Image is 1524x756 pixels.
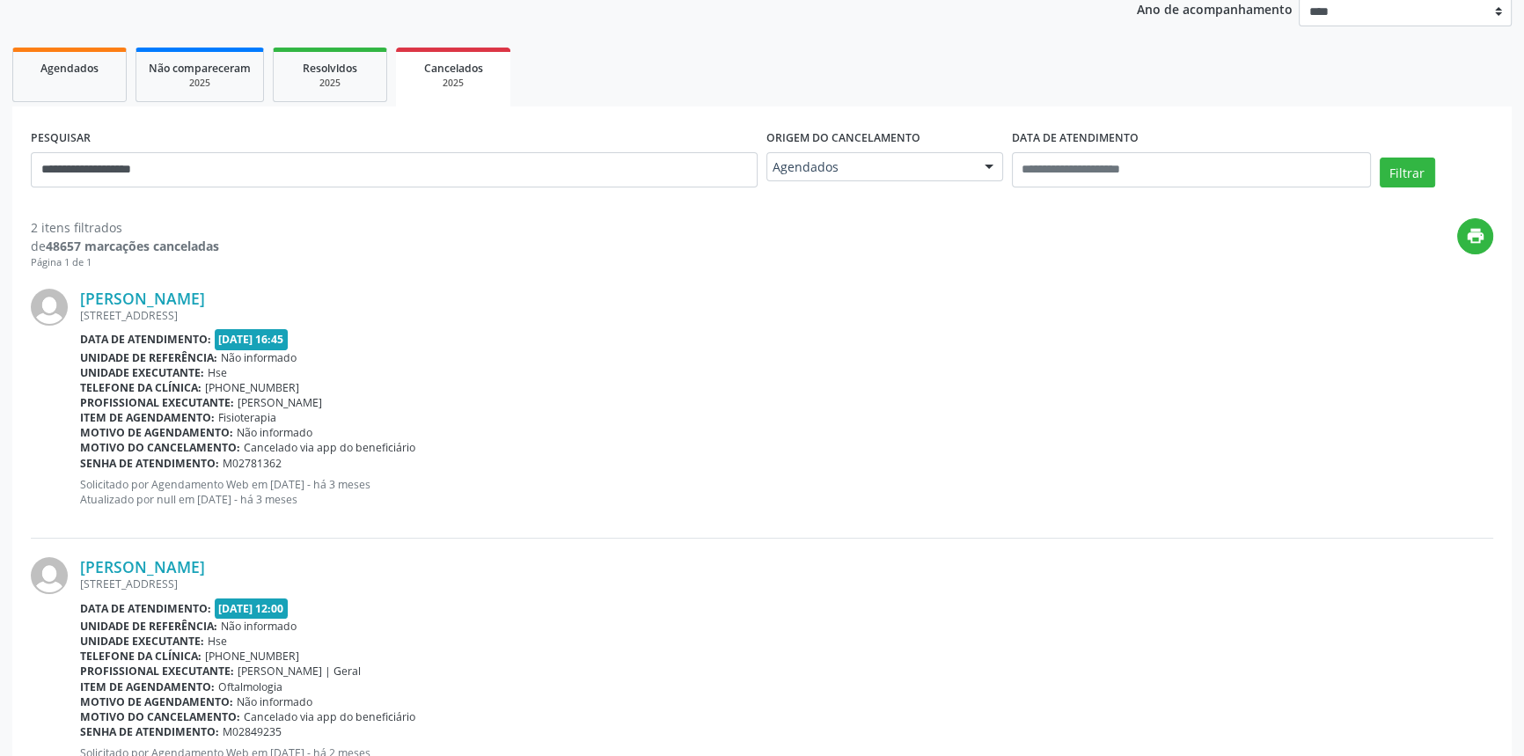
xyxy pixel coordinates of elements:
[221,350,297,365] span: Não informado
[1466,226,1485,246] i: print
[31,557,68,594] img: img
[80,350,217,365] b: Unidade de referência:
[80,576,1493,591] div: [STREET_ADDRESS]
[1380,158,1435,187] button: Filtrar
[1012,125,1139,152] label: DATA DE ATENDIMENTO
[80,425,233,440] b: Motivo de agendamento:
[80,395,234,410] b: Profissional executante:
[218,679,282,694] span: Oftalmologia
[244,440,415,455] span: Cancelado via app do beneficiário
[80,308,1493,323] div: [STREET_ADDRESS]
[31,125,91,152] label: PESQUISAR
[223,456,282,471] span: M02781362
[221,619,297,634] span: Não informado
[80,332,211,347] b: Data de atendimento:
[208,634,227,649] span: Hse
[80,380,201,395] b: Telefone da clínica:
[80,724,219,739] b: Senha de atendimento:
[208,365,227,380] span: Hse
[766,125,920,152] label: Origem do cancelamento
[80,601,211,616] b: Data de atendimento:
[215,598,289,619] span: [DATE] 12:00
[40,61,99,76] span: Agendados
[80,477,1493,507] p: Solicitado por Agendamento Web em [DATE] - há 3 meses Atualizado por null em [DATE] - há 3 meses
[31,237,219,255] div: de
[80,440,240,455] b: Motivo do cancelamento:
[218,410,276,425] span: Fisioterapia
[80,456,219,471] b: Senha de atendimento:
[303,61,357,76] span: Resolvidos
[31,218,219,237] div: 2 itens filtrados
[80,619,217,634] b: Unidade de referência:
[80,694,233,709] b: Motivo de agendamento:
[238,395,322,410] span: [PERSON_NAME]
[237,425,312,440] span: Não informado
[80,664,234,679] b: Profissional executante:
[80,365,204,380] b: Unidade executante:
[80,289,205,308] a: [PERSON_NAME]
[244,709,415,724] span: Cancelado via app do beneficiário
[31,289,68,326] img: img
[31,255,219,270] div: Página 1 de 1
[205,649,299,664] span: [PHONE_NUMBER]
[215,329,289,349] span: [DATE] 16:45
[149,61,251,76] span: Não compareceram
[80,649,201,664] b: Telefone da clínica:
[205,380,299,395] span: [PHONE_NUMBER]
[408,77,498,90] div: 2025
[238,664,361,679] span: [PERSON_NAME] | Geral
[773,158,967,176] span: Agendados
[80,410,215,425] b: Item de agendamento:
[80,679,215,694] b: Item de agendamento:
[424,61,483,76] span: Cancelados
[80,634,204,649] b: Unidade executante:
[286,77,374,90] div: 2025
[46,238,219,254] strong: 48657 marcações canceladas
[223,724,282,739] span: M02849235
[80,709,240,724] b: Motivo do cancelamento:
[237,694,312,709] span: Não informado
[149,77,251,90] div: 2025
[1457,218,1493,254] button: print
[80,557,205,576] a: [PERSON_NAME]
